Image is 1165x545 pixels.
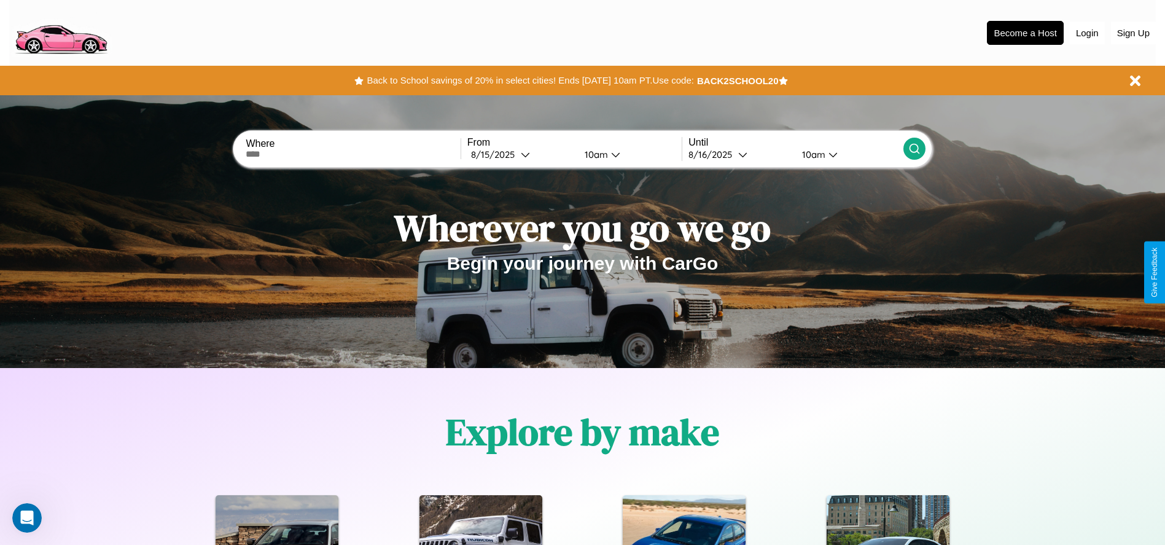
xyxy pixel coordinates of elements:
[688,149,738,160] div: 8 / 16 / 2025
[697,76,779,86] b: BACK2SCHOOL20
[467,137,682,148] label: From
[579,149,611,160] div: 10am
[792,148,903,161] button: 10am
[467,148,575,161] button: 8/15/2025
[446,407,719,457] h1: Explore by make
[1111,22,1156,44] button: Sign Up
[575,148,682,161] button: 10am
[987,21,1064,45] button: Become a Host
[471,149,521,160] div: 8 / 15 / 2025
[364,72,696,89] button: Back to School savings of 20% in select cities! Ends [DATE] 10am PT.Use code:
[688,137,903,148] label: Until
[246,138,460,149] label: Where
[1070,22,1105,44] button: Login
[9,6,112,57] img: logo
[796,149,828,160] div: 10am
[1150,248,1159,297] div: Give Feedback
[12,503,42,533] iframe: Intercom live chat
